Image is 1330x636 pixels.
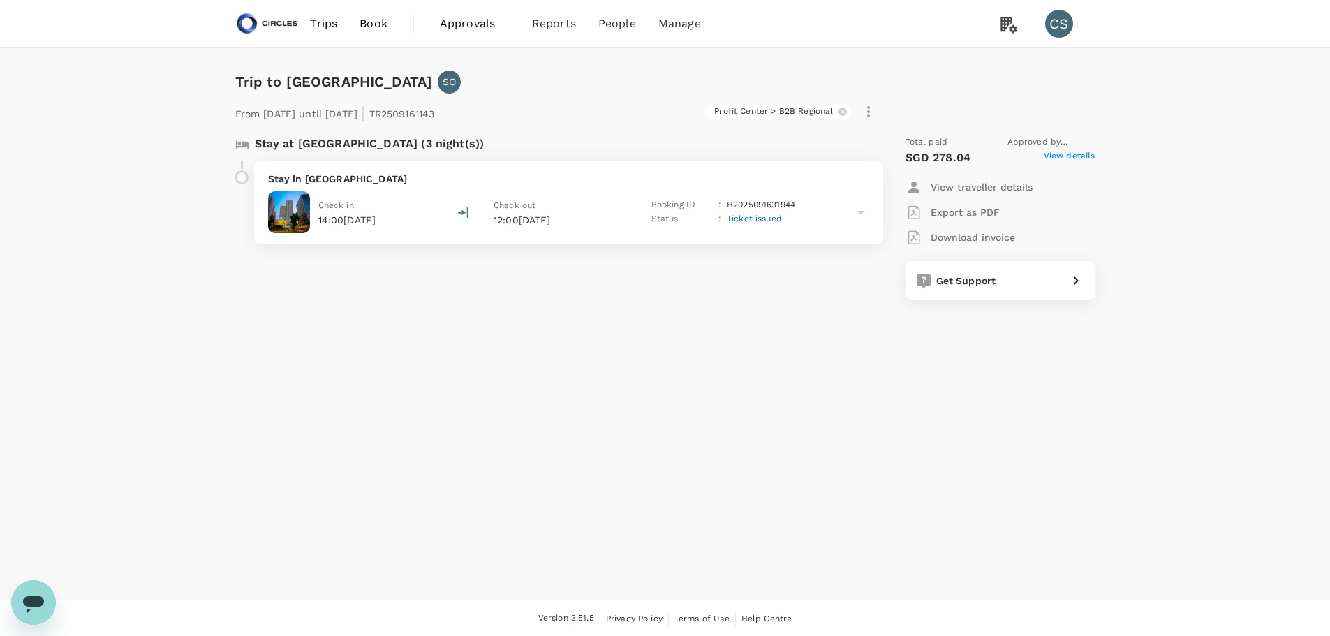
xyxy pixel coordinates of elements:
p: Download invoice [931,230,1015,244]
span: Trips [310,15,337,32]
span: Get Support [936,275,996,286]
p: H2025091631944 [727,198,795,212]
button: Download invoice [906,225,1015,250]
span: Check out [494,200,535,210]
p: Export as PDF [931,205,1000,219]
button: View traveller details [906,175,1033,200]
span: Check in [318,200,354,210]
div: CS [1045,10,1073,38]
p: 12:00[DATE] [494,213,626,227]
p: Status [651,212,713,226]
p: Booking ID [651,198,713,212]
p: SO [443,75,456,89]
span: Book [360,15,387,32]
p: From [DATE] until [DATE] TR2509161143 [235,99,435,124]
a: Help Centre [741,611,792,626]
span: Reports [532,15,576,32]
p: View traveller details [931,180,1033,194]
p: : [718,198,721,212]
img: Circles [235,8,300,39]
p: Stay in [GEOGRAPHIC_DATA] [268,172,869,186]
p: : [718,212,721,226]
span: Version 3.51.5 [538,612,594,626]
span: Privacy Policy [606,614,663,623]
span: Manage [658,15,701,32]
span: Profit Center > B2B Regional [706,105,841,117]
span: Total paid [906,135,948,149]
p: 14:00[DATE] [318,213,376,227]
span: Terms of Use [674,614,730,623]
span: View details [1044,149,1095,166]
p: SGD 278.04 [906,149,971,166]
span: Help Centre [741,614,792,623]
span: People [598,15,636,32]
span: Ticket issued [727,214,782,223]
p: Stay at [GEOGRAPHIC_DATA] (3 night(s)) [255,135,485,152]
span: Approved by [1007,135,1095,149]
img: Wyndham Jakarta [268,191,310,233]
div: Profit Center > B2B Regional [706,105,850,119]
span: Approvals [440,15,510,32]
a: Privacy Policy [606,611,663,626]
span: | [361,103,365,123]
iframe: Button to launch messaging window [11,580,56,625]
h6: Trip to [GEOGRAPHIC_DATA] [235,71,433,93]
a: Terms of Use [674,611,730,626]
button: Export as PDF [906,200,1000,225]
